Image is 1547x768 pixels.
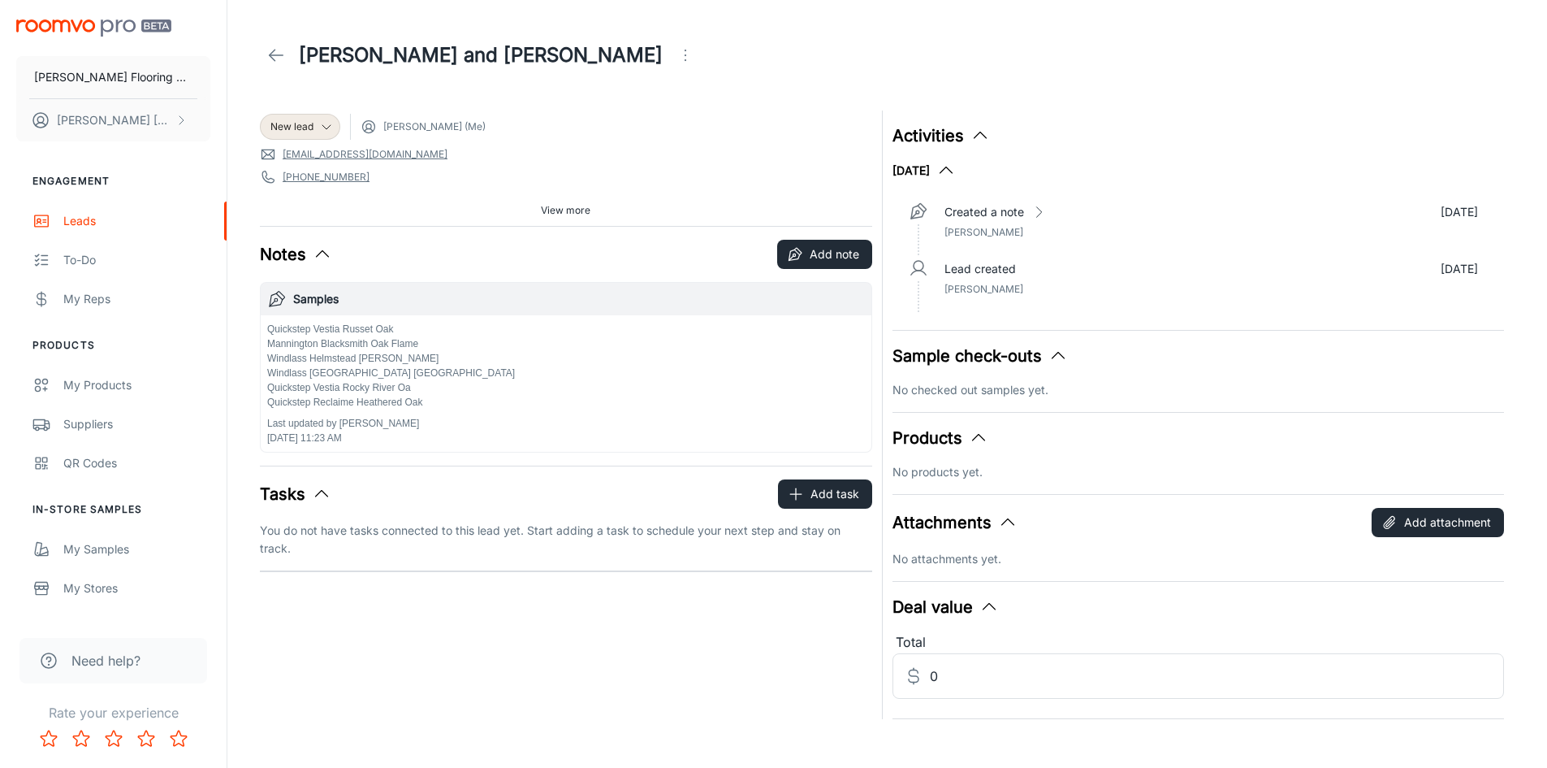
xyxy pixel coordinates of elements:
a: [EMAIL_ADDRESS][DOMAIN_NAME] [283,147,447,162]
button: Sample check-outs [892,344,1068,368]
a: [PHONE_NUMBER] [283,170,369,184]
div: My Products [63,376,210,394]
p: [DATE] [1441,260,1478,278]
button: Tasks [260,482,331,506]
button: Add task [778,479,872,509]
button: Activities [892,124,990,148]
button: Attachments [892,510,1018,535]
button: [PERSON_NAME] Flooring Center [16,56,210,98]
div: Total [892,632,1505,653]
div: Suppliers [63,415,210,433]
p: No attachments yet. [892,550,1505,568]
button: [PERSON_NAME] [PERSON_NAME] [16,99,210,141]
div: My Samples [63,540,210,558]
h1: [PERSON_NAME] and [PERSON_NAME] [299,41,663,70]
p: [PERSON_NAME] [PERSON_NAME] [57,111,171,129]
div: QR Codes [63,454,210,472]
p: You do not have tasks connected to this lead yet. Start adding a task to schedule your next step ... [260,522,872,558]
button: Rate 1 star [32,722,65,755]
button: Add attachment [1372,508,1504,537]
button: Rate 2 star [65,722,97,755]
p: Created a note [944,203,1024,221]
span: [PERSON_NAME] [944,283,1023,295]
div: My Reps [63,290,210,308]
button: Products [892,426,988,450]
input: Estimated deal value [930,653,1505,699]
span: View more [541,203,590,218]
div: Leads [63,212,210,230]
p: [DATE] 11:23 AM [267,431,515,445]
p: [PERSON_NAME] Flooring Center [34,68,192,86]
span: [PERSON_NAME] [944,226,1023,238]
button: SamplesQuickstep Vestia Russet Oak Mannington Blacksmith Oak Flame Windlass Helmstead [PERSON_NAM... [261,283,871,452]
button: Open menu [669,39,702,72]
p: No products yet. [892,463,1505,481]
button: Rate 4 star [130,722,162,755]
h6: Samples [293,290,865,308]
img: Roomvo PRO Beta [16,20,171,37]
div: My Stores [63,579,210,597]
p: Quickstep Vestia Russet Oak Mannington Blacksmith Oak Flame Windlass Helmstead [PERSON_NAME] Wind... [267,322,515,410]
span: [PERSON_NAME] (Me) [383,119,486,134]
div: New lead [260,114,340,140]
p: Rate your experience [13,703,214,722]
button: [DATE] [892,161,956,180]
p: No checked out samples yet. [892,381,1505,399]
span: New lead [270,119,313,134]
span: Need help? [71,651,140,670]
p: Last updated by [PERSON_NAME] [267,416,515,431]
button: Rate 3 star [97,722,130,755]
button: Deal value [892,595,999,619]
button: View more [534,198,597,223]
div: To-do [63,251,210,269]
p: [DATE] [1441,203,1478,221]
button: Notes [260,242,332,267]
button: Rate 5 star [162,722,195,755]
p: Lead created [944,260,1016,278]
button: Add note [777,240,872,269]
